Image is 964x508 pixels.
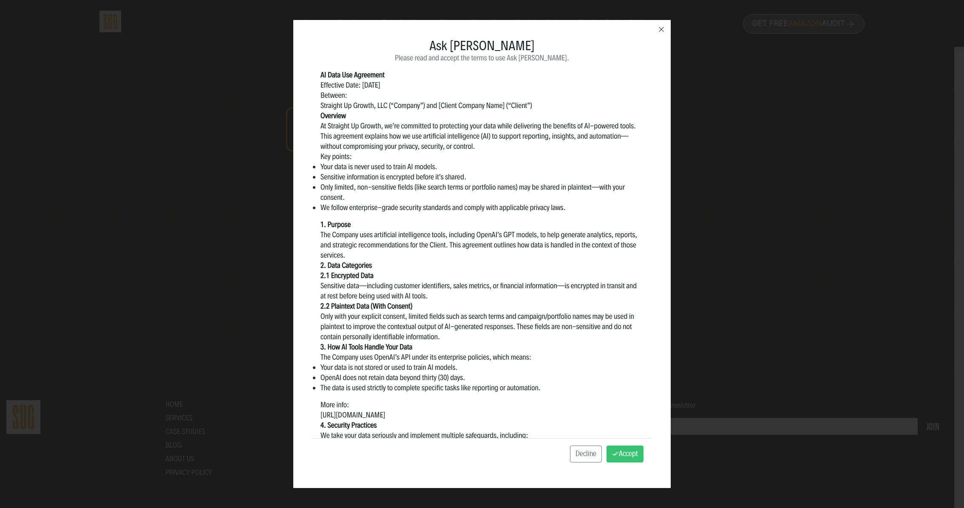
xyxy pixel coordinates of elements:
[320,261,372,270] strong: 2. Data Categories
[320,383,644,393] li: The data is used strictly to complete specific tasks like reporting or automation.
[320,400,644,420] p: More info: [URL][DOMAIN_NAME]
[320,90,644,111] p: Between: Straight Up Growth, LLC (“Company”) and [Client Company Name] (“Client”)
[320,342,412,352] strong: 3. How AI Tools Handle Your Data
[652,20,671,39] button: Close
[320,80,644,90] p: Effective Date: [DATE]
[320,172,644,182] li: Sensitive information is encrypted before it’s shared.
[607,446,644,463] button: Accept
[320,151,644,162] p: Key points:
[320,220,351,229] strong: 1. Purpose
[320,372,644,383] li: OpenAI does not retain data beyond thirty (30) days.
[320,111,346,120] strong: Overview
[320,230,644,260] p: The Company uses artificial intelligence tools, including OpenAI’s GPT models, to help generate a...
[320,281,644,301] p: Sensitive data—including customer identifiers, sales metrics, or financial information—is encrypt...
[320,162,644,172] li: Your data is never used to train AI models.
[320,271,374,280] strong: 2.1 Encrypted Data
[312,53,652,63] p: Please read and accept the terms to use Ask [PERSON_NAME].
[320,362,644,372] li: Your data is not stored or used to train AI models.
[320,301,412,311] strong: 2.2 Plaintext Data (With Consent)
[570,446,602,463] button: Decline
[320,202,644,213] li: We follow enterprise-grade security standards and comply with applicable privacy laws.
[320,420,377,430] strong: 4. Security Practices
[320,182,644,202] li: Only limited, non-sensitive fields (like search terms or portfolio names) may be shared in plaint...
[312,39,652,53] h3: Ask [PERSON_NAME]
[320,121,644,151] p: At Straight Up Growth, we’re committed to protecting your data while delivering the benefits of A...
[320,70,385,79] strong: AI Data Use Agreement
[320,311,644,342] p: Only with your explicit consent, limited fields such as search terms and campaign/portfolio names...
[320,430,644,440] p: We take your data seriously and implement multiple safeguards, including:
[320,352,644,362] p: The Company uses OpenAI’s API under its enterprise policies, which means:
